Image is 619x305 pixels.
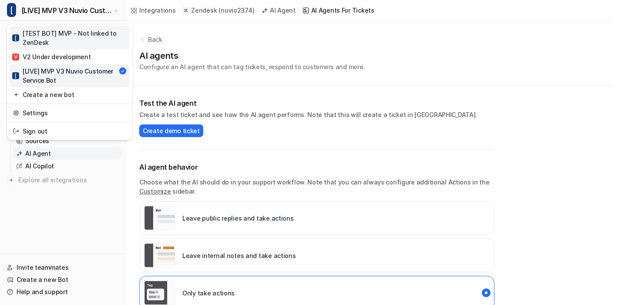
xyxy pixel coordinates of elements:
a: Sign out [10,124,130,138]
a: Settings [10,106,130,120]
span: [ [7,3,16,17]
img: reset [13,108,19,117]
img: reset [13,127,19,136]
div: [TEST BOT] MVP - Not linked to ZenDesk [12,29,127,47]
img: reset [13,90,19,99]
span: [ [12,34,19,41]
span: [LIVE] MVP V3 Nuvio Customer Service Bot [21,4,112,17]
div: [LIVE] MVP V3 Nuvio Customer Service Bot [12,67,118,85]
div: V2 Under development [12,52,91,61]
a: Create a new bot [10,87,130,102]
span: [ [12,72,19,79]
span: V [12,54,19,60]
div: [[LIVE] MVP V3 Nuvio Customer Service Bot [7,24,132,140]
